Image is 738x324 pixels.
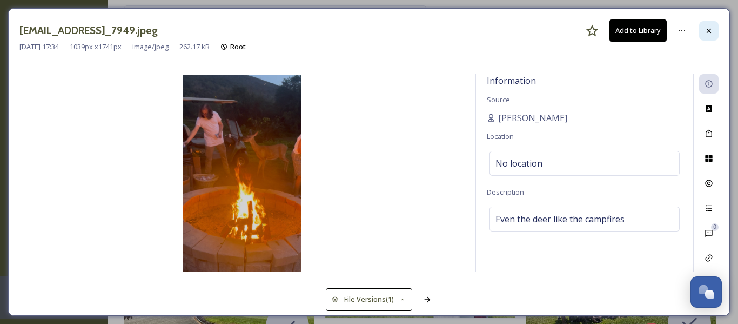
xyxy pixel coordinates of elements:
button: Add to Library [609,19,667,42]
span: No location [495,157,542,170]
span: Information [487,75,536,87]
h3: [EMAIL_ADDRESS]_7949.jpeg [19,23,158,38]
button: File Versions(1) [326,288,412,310]
span: Location [487,131,514,141]
span: Root [230,42,246,51]
span: image/jpeg [132,42,169,52]
span: [PERSON_NAME] [498,111,567,124]
span: Source [487,95,510,104]
span: Description [487,187,524,197]
span: 1039 px x 1741 px [70,42,122,52]
div: 0 [711,223,719,231]
span: [DATE] 17:34 [19,42,59,52]
span: 262.17 kB [179,42,210,52]
span: Even the deer like the campfires [495,213,625,226]
img: Dsel3%40yahoo.com-IMG_7949.jpeg [19,75,465,272]
button: Open Chat [690,276,722,308]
